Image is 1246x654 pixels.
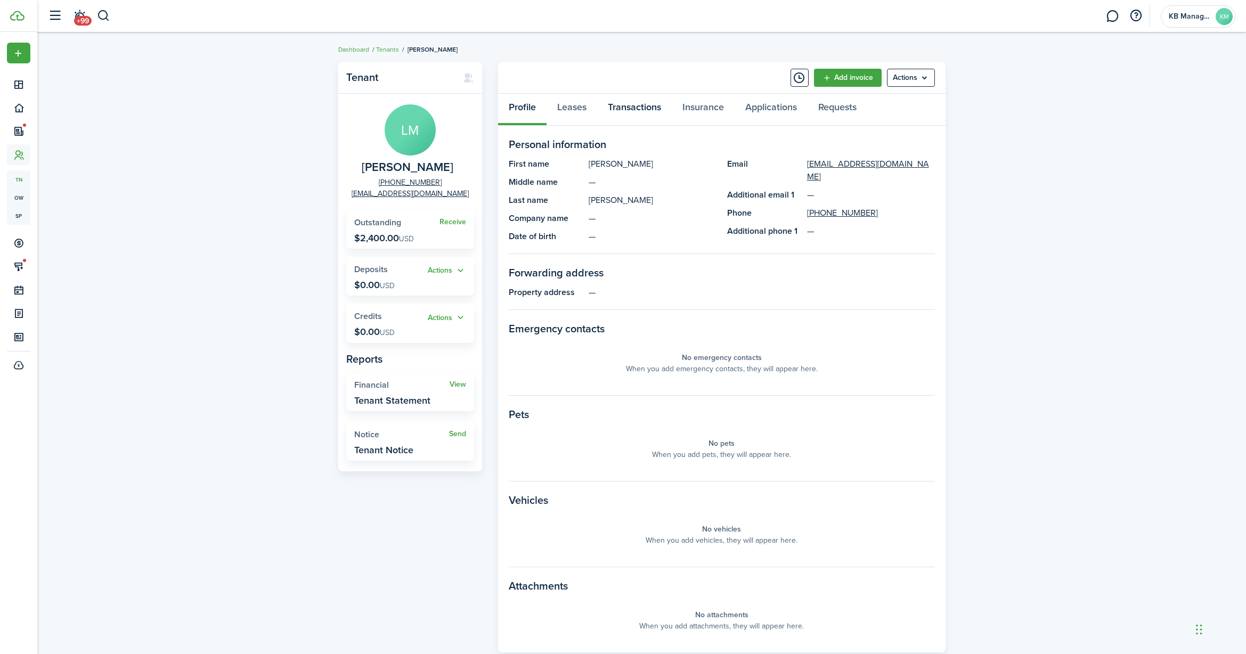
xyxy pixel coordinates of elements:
img: TenantCloud [10,11,25,21]
span: KB Management Solution [1169,13,1211,20]
button: Actions [428,265,466,277]
span: USD [380,327,395,338]
a: Receive [439,218,466,226]
panel-main-placeholder-description: When you add attachments, they will appear here. [639,620,804,632]
button: Open sidebar [45,6,65,26]
a: Send [449,430,466,438]
button: Timeline [791,69,809,87]
panel-main-title: Tenant [346,71,452,84]
menu-btn: Actions [887,69,935,87]
a: Dashboard [338,45,369,54]
avatar-text: KM [1216,8,1233,25]
panel-main-section-title: Emergency contacts [509,321,935,337]
widget-stats-description: Tenant Notice [354,445,413,455]
a: Tenants [376,45,399,54]
panel-main-title: Middle name [509,176,583,189]
panel-main-title: Date of birth [509,230,583,243]
panel-main-placeholder-title: No vehicles [702,524,741,535]
panel-main-section-title: Attachments [509,578,935,594]
div: Drag [1196,614,1202,645]
panel-main-description: — [589,212,716,225]
button: Open menu [428,312,466,324]
a: Add invoice [814,69,882,87]
a: View [450,380,466,389]
button: Search [97,7,110,25]
a: Notifications [69,3,89,30]
panel-main-title: Additional phone 1 [727,225,802,238]
a: Insurance [672,94,735,126]
panel-main-section-title: Forwarding address [509,265,935,281]
button: Open resource center [1127,7,1145,25]
p: $0.00 [354,280,395,290]
panel-main-description: — [589,230,716,243]
button: Open menu [7,43,30,63]
span: USD [399,233,414,244]
panel-main-section-title: Pets [509,406,935,422]
panel-main-description: — [589,176,716,189]
a: Transactions [597,94,672,126]
a: [EMAIL_ADDRESS][DOMAIN_NAME] [807,158,935,183]
a: tn [7,170,30,189]
panel-main-placeholder-description: When you add vehicles, they will appear here. [646,535,797,546]
span: Credits [354,310,382,322]
panel-main-placeholder-title: No pets [708,438,735,449]
a: Leases [547,94,597,126]
panel-main-placeholder-title: No attachments [695,609,748,620]
a: [PHONE_NUMBER] [807,207,878,219]
span: [PERSON_NAME] [408,45,458,54]
p: $2,400.00 [354,233,414,243]
button: Actions [428,312,466,324]
panel-main-section-title: Personal information [509,136,935,152]
a: [PHONE_NUMBER] [379,177,442,188]
widget-stats-title: Notice [354,430,449,439]
span: +99 [74,16,92,26]
panel-main-placeholder-description: When you add emergency contacts, they will appear here. [626,363,818,374]
panel-main-placeholder-title: No emergency contacts [682,352,762,363]
a: Requests [808,94,867,126]
button: Open menu [428,265,466,277]
a: sp [7,207,30,225]
panel-main-description: [PERSON_NAME] [589,158,716,170]
span: Latisha Mapp [362,161,453,174]
p: $0.00 [354,326,395,337]
iframe: Chat Widget [1063,539,1246,654]
panel-main-title: Additional email 1 [727,189,802,201]
span: USD [380,280,395,291]
a: Applications [735,94,808,126]
widget-stats-title: Financial [354,380,450,390]
span: Deposits [354,263,388,275]
panel-main-title: Email [727,158,802,183]
avatar-text: LM [385,104,436,156]
a: [EMAIL_ADDRESS][DOMAIN_NAME] [352,188,469,199]
a: ow [7,189,30,207]
widget-stats-description: Tenant Statement [354,395,430,406]
button: Open menu [887,69,935,87]
panel-main-title: Company name [509,212,583,225]
panel-main-placeholder-description: When you add pets, they will appear here. [652,449,791,460]
panel-main-section-title: Vehicles [509,492,935,508]
panel-main-title: First name [509,158,583,170]
panel-main-subtitle: Reports [346,351,474,367]
panel-main-title: Last name [509,194,583,207]
span: Outstanding [354,216,401,228]
panel-main-description: [PERSON_NAME] [589,194,716,207]
panel-main-description: — [589,286,935,299]
panel-main-title: Phone [727,207,802,219]
a: Messaging [1102,3,1122,30]
panel-main-title: Property address [509,286,583,299]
